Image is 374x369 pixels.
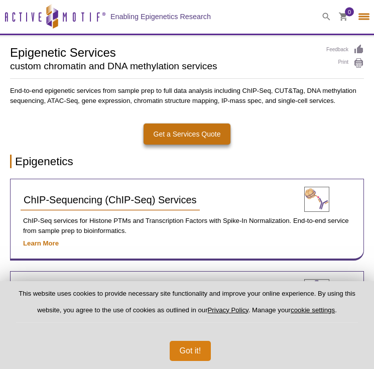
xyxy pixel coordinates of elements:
[10,86,364,106] p: End-to-end epigenetic services from sample prep to full data analysis including ChIP-Seq, CUT&Tag...
[291,306,335,314] button: cookie settings
[110,12,211,21] h2: Enabling Epigenetics Research
[170,341,211,361] button: Got it!
[144,124,231,145] a: Get a Services Quote
[339,13,348,23] a: 0
[304,187,329,212] img: ChIP-Seq Services
[326,44,364,55] a: Feedback
[10,155,364,168] h2: Epigenetics
[23,239,59,247] a: Learn More
[348,8,351,17] span: 0
[10,62,316,71] h2: custom chromatin and DNA methylation services
[10,44,316,59] h1: Epigenetic Services
[21,189,200,211] a: ChIP-Sequencing (ChIP-Seq) Services
[326,58,364,69] a: Print
[304,279,329,304] img: CUT&Tag-IT® Services
[208,306,248,314] a: Privacy Policy
[21,216,353,236] p: ChIP-Seq services for Histone PTMs and Transcription Factors with Spike-In Normalization. End-to-...
[16,289,358,323] p: This website uses cookies to provide necessary site functionality and improve your online experie...
[24,194,197,205] span: ChIP-Sequencing (ChIP-Seq) Services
